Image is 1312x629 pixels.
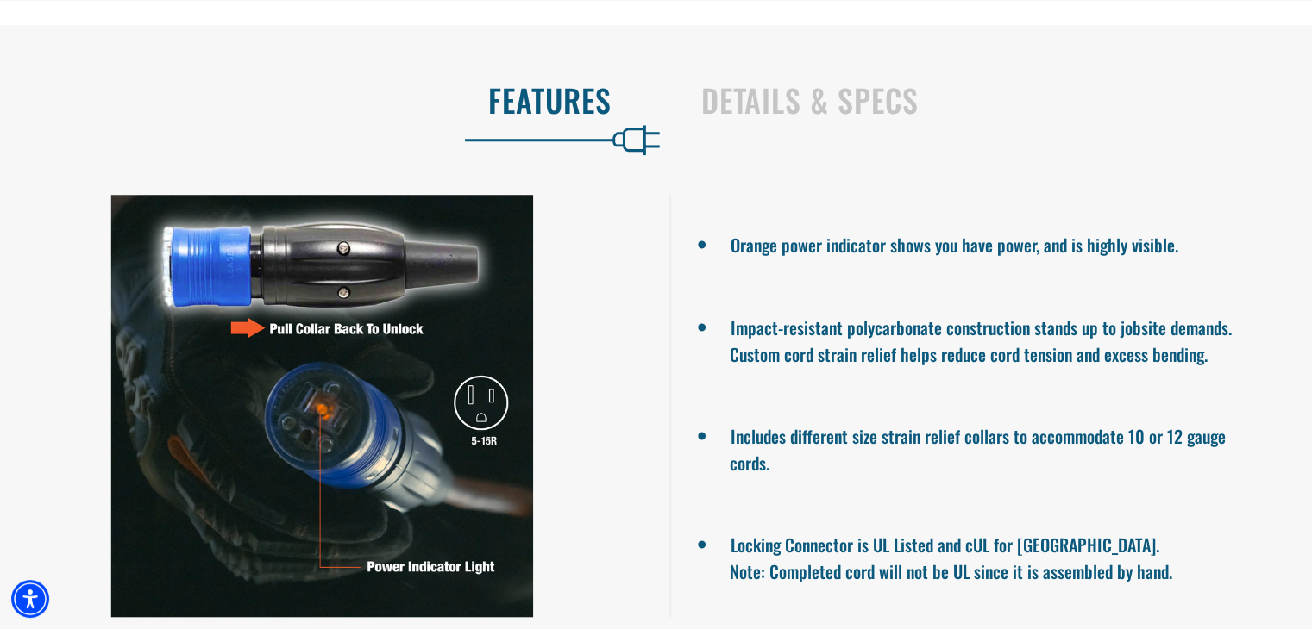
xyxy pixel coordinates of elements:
[36,82,612,118] h2: Features
[730,227,1252,258] li: Orange power indicator shows you have power, and is highly visible.
[730,310,1252,367] li: Impact-resistant polycarbonate construction stands up to jobsite demands. Custom cord strain reli...
[701,82,1277,118] h2: Details & Specs
[11,580,49,618] div: Accessibility Menu
[730,419,1252,476] li: Includes different size strain relief collars to accommodate 10 or 12 gauge cords.
[730,527,1252,584] li: Locking Connector is UL Listed and cUL for [GEOGRAPHIC_DATA]. Note: Completed cord will not be UL...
